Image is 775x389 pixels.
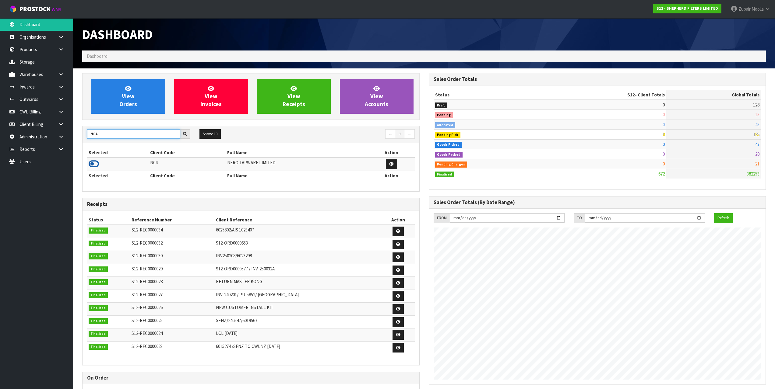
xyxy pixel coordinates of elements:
span: INV250208/6023298 [216,253,252,259]
span: SFNZ/240547/6019567 [216,318,257,323]
span: S12-ORD0000577 / INV-250032A [216,266,275,272]
span: S12-REC0000032 [132,240,163,246]
h3: Sales Order Totals (By Date Range) [434,200,761,205]
span: Finalised [89,331,108,337]
span: Finalised [89,305,108,311]
span: S12-REC0000030 [132,253,163,259]
span: View Accounts [365,85,388,108]
span: 0 [663,161,665,167]
h3: Receipts [87,201,415,207]
h3: Sales Order Totals [434,76,761,82]
span: 47 [755,141,759,147]
span: 382253 [747,171,759,177]
span: Goods Picked [435,142,462,148]
span: Moolla [752,6,764,12]
span: Goods Packed [435,152,463,158]
div: FROM [434,213,450,223]
a: ViewOrders [91,79,165,114]
a: ← [385,129,396,139]
span: S12-REC0000027 [132,292,163,297]
span: Finalised [89,253,108,259]
span: S12-REC0000024 [132,330,163,336]
td: NERO TAPWARE LIMITED [226,158,368,171]
span: 185 [753,131,759,137]
span: Draft [435,102,447,109]
span: Finalised [89,227,108,234]
span: 0 [663,151,665,157]
span: Finalised [89,279,108,285]
span: ProStock [19,5,51,13]
span: INV-240201/ PU-5852/ [GEOGRAPHIC_DATA] [216,292,299,297]
span: 43 [755,122,759,127]
span: Allocated [435,122,456,128]
span: S12-REC0000034 [132,227,163,233]
div: TO [574,213,585,223]
th: Client Code [149,148,225,158]
span: View Invoices [200,85,222,108]
span: Pending Pick [435,132,461,138]
span: Pending Charges [435,162,467,168]
span: 13 [755,112,759,117]
span: S12-REC0000023 [132,343,163,349]
span: Finalised [435,172,454,178]
th: Action [382,215,414,225]
th: Global Totals [666,90,761,100]
span: Finalised [89,292,108,298]
th: Selected [87,148,149,158]
span: LCL [DATE] [216,330,238,336]
th: Reference Number [130,215,214,225]
button: Refresh [714,213,733,223]
a: S12 - SHEPHERD FILTERS LIMITED [653,4,721,13]
span: 21 [755,161,759,167]
span: 0 [663,102,665,108]
img: cube-alt.png [9,5,17,13]
span: 0 [663,122,665,127]
th: Full Name [226,148,368,158]
span: S12 [627,92,635,98]
span: Dashboard [87,53,107,59]
small: WMS [52,7,61,12]
span: Zubair [738,6,751,12]
span: S12-REC0000025 [132,318,163,323]
span: 6025802/AIS 1023407 [216,227,254,233]
input: Search clients [87,129,180,139]
span: Finalised [89,344,108,350]
th: Client Code [149,171,225,180]
span: Dashboard [82,26,153,43]
span: 0 [663,141,665,147]
span: 0 [663,131,665,137]
span: S12-REC0000028 [132,279,163,284]
span: 0 [663,112,665,117]
span: Finalised [89,241,108,247]
span: RETURN MASTER KONG [216,279,262,284]
span: Finalised [89,266,108,273]
span: View Receipts [283,85,305,108]
th: Selected [87,171,149,180]
span: S12-REC0000029 [132,266,163,272]
a: ViewAccounts [340,79,414,114]
th: Action [368,171,414,180]
th: Full Name [226,171,368,180]
td: N04 [149,158,225,171]
span: 128 [753,102,759,108]
h3: On Order [87,375,415,381]
span: 6015274 /SFNZ TO CWLNZ [DATE] [216,343,280,349]
th: Client Reference [214,215,382,225]
a: ViewInvoices [174,79,248,114]
span: 20 [755,151,759,157]
span: View Orders [119,85,137,108]
a: ViewReceipts [257,79,331,114]
a: 1 [396,129,404,139]
span: Pending [435,112,453,118]
button: Show: 10 [199,129,221,139]
a: → [404,129,415,139]
th: - Client Totals [542,90,666,100]
span: NEW CUSTOMER INSTALL KIT [216,304,273,310]
span: 672 [658,171,665,177]
nav: Page navigation [255,129,415,140]
th: Action [368,148,414,158]
th: Status [87,215,130,225]
strong: S12 - SHEPHERD FILTERS LIMITED [657,6,718,11]
span: S12-REC0000026 [132,304,163,310]
span: S12-ORD0000653 [216,240,248,246]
